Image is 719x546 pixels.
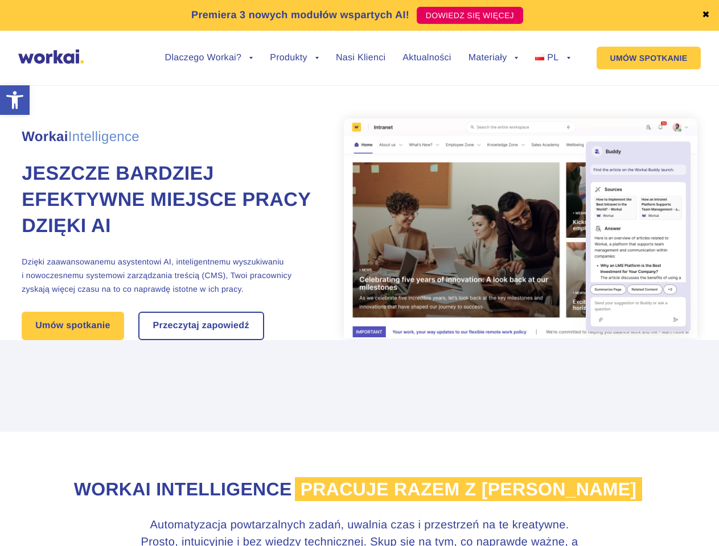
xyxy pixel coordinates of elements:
a: Produkty [270,53,319,63]
a: DOWIEDZ SIĘ WIĘCEJ [417,7,523,24]
p: Premiera 3 nowych modułów wspartych AI! [191,7,409,23]
a: Umów spotkanie [22,312,124,340]
span: PL [547,53,558,63]
a: Dlaczego Workai? [165,53,253,63]
em: Intelligence [68,129,139,144]
a: Przeczytaj zapowiedź [139,313,263,339]
a: ✖ [702,11,710,20]
p: Dzięki zaawansowanemu asystentowi AI, inteligentnemu wyszukiwaniu i nowoczesnemu systemowi zarząd... [22,255,317,296]
span: Workai [22,117,139,144]
span: pracuje razem z [PERSON_NAME] [295,477,643,501]
h2: Workai Intelligence [44,477,676,502]
a: UMÓW SPOTKANIE [597,47,701,69]
a: Nasi Klienci [336,53,385,63]
a: Aktualności [402,53,451,63]
h1: Jeszcze bardziej efektywne miejsce pracy dzięki AI [22,161,317,239]
a: Materiały [469,53,519,63]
